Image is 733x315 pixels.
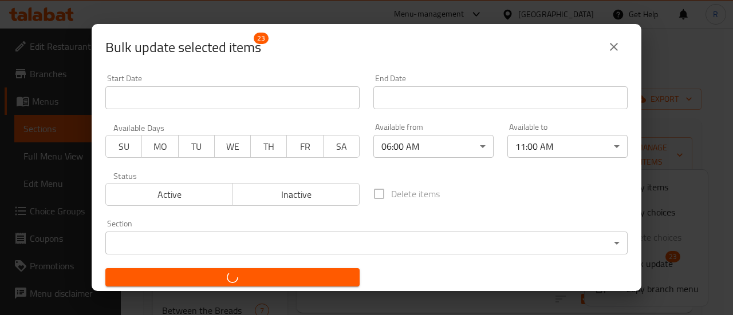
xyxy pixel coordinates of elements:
button: WE [214,135,251,158]
button: MO [141,135,178,158]
span: SU [111,138,137,155]
span: 23 [254,33,269,44]
button: TU [178,135,215,158]
span: WE [219,138,246,155]
button: TH [250,135,287,158]
button: FR [286,135,323,158]
span: Selected items count [105,38,261,57]
span: Inactive [238,186,356,203]
div: 06:00 AM [373,135,494,158]
span: FR [291,138,318,155]
span: SA [328,138,355,155]
span: MO [147,138,174,155]
button: SA [323,135,360,158]
div: ​ [105,232,628,254]
button: Active [105,183,233,206]
button: Inactive [232,183,360,206]
div: 11:00 AM [507,135,628,158]
span: Active [111,186,228,203]
span: Delete items [391,187,440,201]
button: close [600,33,628,61]
span: TU [183,138,210,155]
span: TH [255,138,282,155]
button: SU [105,135,142,158]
